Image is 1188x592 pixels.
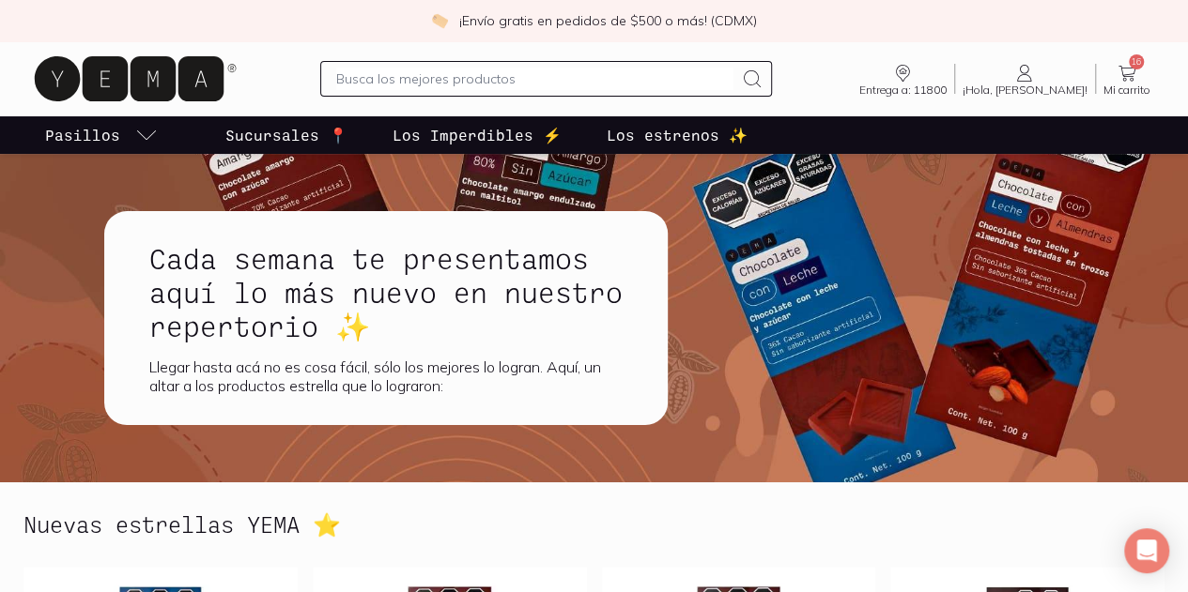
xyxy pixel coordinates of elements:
[23,512,341,537] h2: Nuevas estrellas YEMA ⭐️
[45,124,120,146] p: Pasillos
[225,124,347,146] p: Sucursales 📍
[1129,54,1144,69] span: 16
[603,116,751,154] a: Los estrenos ✨
[963,84,1088,96] span: ¡Hola, [PERSON_NAME]!
[607,124,748,146] p: Los estrenos ✨
[104,211,728,425] a: Cada semana te presentamos aquí lo más nuevo en nuestro repertorio ✨Llegar hasta acá no es cosa f...
[955,62,1095,96] a: ¡Hola, [PERSON_NAME]!
[1124,528,1169,573] div: Open Intercom Messenger
[389,116,565,154] a: Los Imperdibles ⚡️
[393,124,562,146] p: Los Imperdibles ⚡️
[1103,84,1150,96] span: Mi carrito
[41,116,162,154] a: pasillo-todos-link
[431,12,448,29] img: check
[149,357,623,395] div: Llegar hasta acá no es cosa fácil, sólo los mejores lo logran. Aquí, un altar a los productos est...
[336,68,733,90] input: Busca los mejores productos
[222,116,351,154] a: Sucursales 📍
[1096,62,1158,96] a: 16Mi carrito
[459,11,757,30] p: ¡Envío gratis en pedidos de $500 o más! (CDMX)
[149,241,623,342] h1: Cada semana te presentamos aquí lo más nuevo en nuestro repertorio ✨
[852,62,954,96] a: Entrega a: 11800
[859,84,947,96] span: Entrega a: 11800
